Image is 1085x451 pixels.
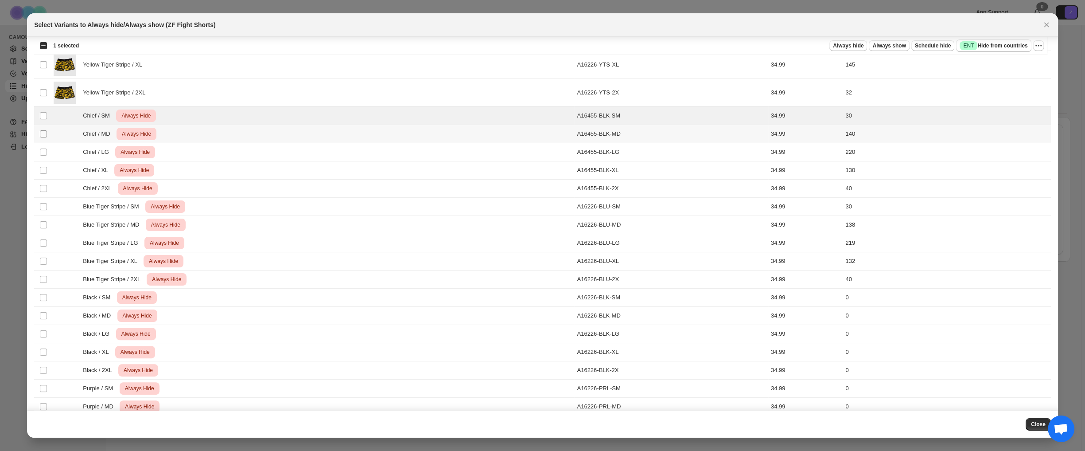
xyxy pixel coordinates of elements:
[122,365,155,376] span: Always Hide
[574,398,768,416] td: A16226-PRL-MD
[843,51,1050,79] td: 145
[53,42,79,49] span: 1 selected
[768,289,843,307] td: 34.99
[83,148,113,157] span: Chief / LG
[574,325,768,343] td: A16226-BLK-LG
[574,361,768,380] td: A16226-BLK-2X
[574,198,768,216] td: A16226-BLU-SM
[869,40,909,51] button: Always show
[768,398,843,416] td: 34.99
[83,329,114,338] span: Black / LG
[574,125,768,143] td: A16455-BLK-MD
[1031,421,1046,428] span: Close
[915,42,951,49] span: Schedule hide
[83,239,143,247] span: Blue Tiger Stripe / LG
[843,180,1050,198] td: 40
[83,60,147,69] span: Yellow Tiger Stripe / XL
[843,79,1050,107] td: 32
[150,274,183,285] span: Always Hide
[83,402,118,411] span: Purple / MD
[574,234,768,252] td: A16226-BLU-LG
[83,220,144,229] span: Blue Tiger Stripe / MD
[843,289,1050,307] td: 0
[574,180,768,198] td: A16455-BLK-2X
[574,289,768,307] td: A16226-BLK-SM
[768,79,843,107] td: 34.99
[83,166,113,175] span: Chief / XL
[843,380,1050,398] td: 0
[911,40,954,51] button: Schedule hide
[119,147,152,157] span: Always Hide
[843,252,1050,271] td: 132
[768,143,843,161] td: 34.99
[574,79,768,107] td: A16226-YTS-2X
[956,39,1031,52] button: SuccessENTHide from countries
[574,252,768,271] td: A16226-BLU-XL
[843,107,1050,125] td: 30
[120,129,153,139] span: Always Hide
[1040,19,1053,31] button: Close
[83,184,116,193] span: Chief / 2XL
[768,161,843,180] td: 34.99
[83,293,115,302] span: Black / SM
[843,161,1050,180] td: 130
[768,125,843,143] td: 34.99
[574,51,768,79] td: A16226-YTS-XL
[83,348,113,357] span: Black / XL
[120,329,152,339] span: Always Hide
[768,234,843,252] td: 34.99
[843,234,1050,252] td: 219
[963,42,974,49] span: ENT
[768,180,843,198] td: 34.99
[118,165,151,176] span: Always Hide
[768,343,843,361] td: 34.99
[123,383,156,394] span: Always Hide
[149,201,182,212] span: Always Hide
[54,82,76,104] img: YellowFightShorts.jpg
[83,257,142,266] span: Blue Tiger Stripe / XL
[768,325,843,343] td: 34.99
[829,40,867,51] button: Always hide
[149,220,182,230] span: Always Hide
[83,384,118,393] span: Purple / SM
[83,311,116,320] span: Black / MD
[768,216,843,234] td: 34.99
[121,310,154,321] span: Always Hide
[83,129,115,138] span: Chief / MD
[768,380,843,398] td: 34.99
[1026,418,1051,431] button: Close
[843,198,1050,216] td: 30
[574,143,768,161] td: A16455-BLK-LG
[574,161,768,180] td: A16455-BLK-XL
[768,107,843,125] td: 34.99
[147,256,180,267] span: Always Hide
[843,271,1050,289] td: 40
[83,202,144,211] span: Blue Tiger Stripe / SM
[843,398,1050,416] td: 0
[121,183,154,194] span: Always Hide
[960,41,1027,50] span: Hide from countries
[574,380,768,398] td: A16226-PRL-SM
[574,216,768,234] td: A16226-BLU-MD
[574,271,768,289] td: A16226-BLU-2X
[843,216,1050,234] td: 138
[34,20,215,29] h2: Select Variants to Always hide/Always show (ZF Fight Shorts)
[123,401,156,412] span: Always Hide
[1033,40,1044,51] button: More actions
[768,252,843,271] td: 34.99
[83,275,145,284] span: Blue Tiger Stripe / 2XL
[833,42,863,49] span: Always hide
[148,238,181,248] span: Always Hide
[872,42,906,49] span: Always show
[83,88,150,97] span: Yellow Tiger Stripe / 2XL
[843,361,1050,380] td: 0
[574,107,768,125] td: A16455-BLK-SM
[121,292,153,303] span: Always Hide
[83,111,115,120] span: Chief / SM
[54,54,76,76] img: YellowFightShorts.jpg
[1048,416,1074,442] a: Open chat
[768,198,843,216] td: 34.99
[843,143,1050,161] td: 220
[843,325,1050,343] td: 0
[83,366,117,375] span: Black / 2XL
